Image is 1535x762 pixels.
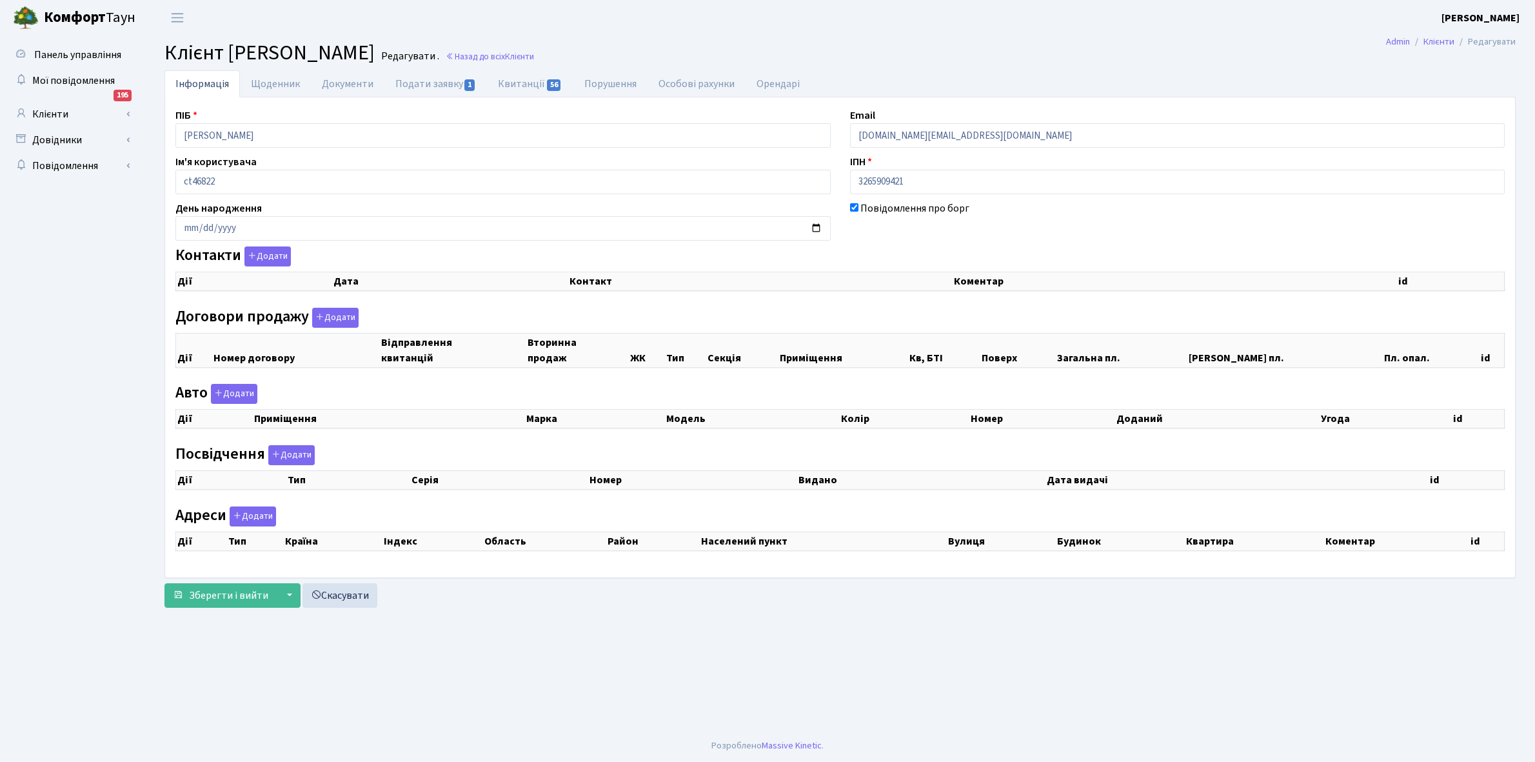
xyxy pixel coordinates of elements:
th: Район [606,532,699,550]
th: Дата [332,272,568,291]
th: Доданий [1115,410,1320,428]
th: Країна [284,532,382,550]
label: ІПН [850,154,872,170]
div: 195 [114,90,132,101]
th: Угода [1320,410,1452,428]
label: Посвідчення [175,445,315,465]
th: Поверх [980,333,1056,367]
small: Редагувати . [379,50,439,63]
button: Переключити навігацію [161,7,193,28]
th: id [1397,272,1504,291]
label: Авто [175,384,257,404]
th: Область [483,532,607,550]
a: Massive Kinetic [762,739,822,752]
a: Клієнти [6,101,135,127]
th: Відправлення квитанцій [380,333,526,367]
th: Модель [665,410,840,428]
span: Зберегти і вийти [189,588,268,603]
th: Дії [176,333,213,367]
label: Договори продажу [175,308,359,328]
a: Довідники [6,127,135,153]
a: Додати [265,443,315,465]
nav: breadcrumb [1367,28,1535,55]
b: [PERSON_NAME] [1441,11,1520,25]
label: Адреси [175,506,276,526]
a: Подати заявку [384,70,487,97]
button: Авто [211,384,257,404]
th: Дії [176,410,253,428]
label: Ім'я користувача [175,154,257,170]
th: Дії [176,532,227,550]
th: Тип [286,470,410,489]
button: Посвідчення [268,445,315,465]
img: logo.png [13,5,39,31]
button: Договори продажу [312,308,359,328]
th: Коментар [1324,532,1469,550]
th: Дії [176,272,333,291]
th: Номер [969,410,1115,428]
a: Admin [1386,35,1410,48]
span: 56 [547,79,561,91]
th: Вулиця [947,532,1056,550]
a: [PERSON_NAME] [1441,10,1520,26]
th: Вторинна продаж [526,333,629,367]
a: Скасувати [302,583,377,608]
th: Населений пункт [700,532,947,550]
a: Додати [241,245,291,267]
th: Пл. опал. [1383,333,1480,367]
span: Панель управління [34,48,121,62]
a: Додати [309,305,359,328]
label: Email [850,108,875,123]
a: Додати [208,382,257,405]
th: Колір [840,410,969,428]
th: Приміщення [253,410,525,428]
th: id [1429,470,1504,489]
a: Щоденник [240,70,311,97]
a: Повідомлення [6,153,135,179]
div: Розроблено . [711,739,824,753]
th: Тип [227,532,284,550]
label: ПІБ [175,108,197,123]
span: Таун [44,7,135,29]
a: Панель управління [6,42,135,68]
label: Повідомлення про борг [860,201,969,216]
th: id [1480,333,1505,367]
span: Клієнт [PERSON_NAME] [164,38,375,68]
th: Квартира [1185,532,1325,550]
a: Мої повідомлення195 [6,68,135,94]
th: Секція [706,333,778,367]
th: Приміщення [778,333,908,367]
a: Додати [226,504,276,526]
th: ЖК [629,333,665,367]
th: Тип [665,333,706,367]
th: Дії [176,470,286,489]
th: Номер договору [212,333,379,367]
a: Орендарі [746,70,811,97]
th: Загальна пл. [1056,333,1187,367]
th: id [1469,532,1504,550]
th: Марка [525,410,665,428]
th: Індекс [382,532,482,550]
label: Контакти [175,246,291,266]
span: Мої повідомлення [32,74,115,88]
a: Порушення [573,70,648,97]
th: id [1452,410,1505,428]
label: День народження [175,201,262,216]
a: Документи [311,70,384,97]
li: Редагувати [1454,35,1516,49]
a: Назад до всіхКлієнти [446,50,534,63]
a: Клієнти [1423,35,1454,48]
a: Інформація [164,70,240,97]
button: Контакти [244,246,291,266]
th: Видано [797,470,1045,489]
span: Клієнти [505,50,534,63]
button: Адреси [230,506,276,526]
span: 1 [464,79,475,91]
th: [PERSON_NAME] пл. [1187,333,1383,367]
th: Номер [588,470,797,489]
th: Коментар [953,272,1398,291]
th: Будинок [1056,532,1185,550]
a: Особові рахунки [648,70,746,97]
a: Квитанції [487,70,573,97]
th: Серія [410,470,588,489]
